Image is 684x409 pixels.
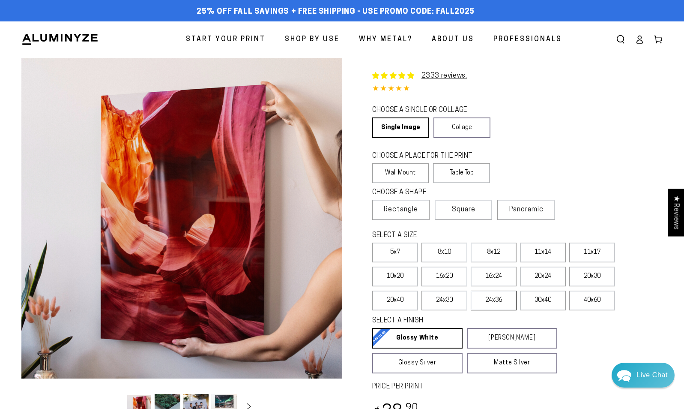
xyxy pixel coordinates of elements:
[186,33,266,46] span: Start Your Print
[151,88,166,94] div: [DATE]
[471,267,517,286] label: 16x24
[98,13,120,35] img: Helga
[452,204,475,215] span: Square
[28,96,166,104] p: Hi [PERSON_NAME], Thank you for contacting us. We do not have a referral program at the moment. W...
[372,382,663,392] label: PRICE PER PRINT
[520,243,566,262] label: 11x14
[372,151,482,161] legend: CHOOSE A PLACE FOR THE PRINT
[372,188,484,198] legend: CHOOSE A SHAPE
[433,117,490,138] a: Collage
[425,28,481,51] a: About Us
[433,163,490,183] label: Table Top
[352,28,419,51] a: Why Metal?
[487,28,568,51] a: Professionals
[39,87,151,95] div: [PERSON_NAME]
[57,259,125,272] a: Leave A Message
[432,33,474,46] span: About Us
[21,33,99,46] img: Aluminyze
[179,28,272,51] a: Start Your Print
[372,316,537,326] legend: SELECT A FINISH
[520,291,566,310] label: 30x40
[372,163,429,183] label: Wall Mount
[384,204,418,215] span: Rectangle
[62,13,84,35] img: Marie J
[372,328,463,349] a: Glossy White
[668,189,684,236] div: Click to open Judge.me floating reviews tab
[421,243,467,262] label: 8x10
[509,206,544,213] span: Panoramic
[64,43,117,49] span: Away until [DATE]
[278,28,346,51] a: Shop By Use
[493,33,562,46] span: Professionals
[421,267,467,286] label: 16x20
[421,291,467,310] label: 24x30
[372,231,543,241] legend: SELECT A SIZE
[80,13,102,35] img: John
[569,243,615,262] label: 11x17
[66,246,116,250] span: We run on
[471,243,517,262] label: 8x12
[569,291,615,310] label: 40x60
[17,71,164,79] div: Recent Conversations
[372,353,463,373] a: Glossy Silver
[569,267,615,286] label: 20x30
[28,87,37,95] img: fba842a801236a3782a25bbf40121a09
[372,291,418,310] label: 20x40
[612,363,675,388] div: Chat widget toggle
[372,105,483,115] legend: CHOOSE A SINGLE OR COLLAGE
[636,363,668,388] div: Contact Us Directly
[285,33,340,46] span: Shop By Use
[372,267,418,286] label: 10x20
[372,117,429,138] a: Single Image
[471,291,517,310] label: 24x36
[467,328,557,349] a: [PERSON_NAME]
[372,83,663,96] div: 4.85 out of 5.0 stars
[611,30,630,49] summary: Search our site
[520,267,566,286] label: 20x24
[421,72,467,79] a: 2333 reviews.
[467,353,557,373] a: Matte Silver
[359,33,412,46] span: Why Metal?
[92,244,116,251] span: Re:amaze
[372,243,418,262] label: 5x7
[197,7,475,17] span: 25% off FALL Savings + Free Shipping - Use Promo Code: FALL2025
